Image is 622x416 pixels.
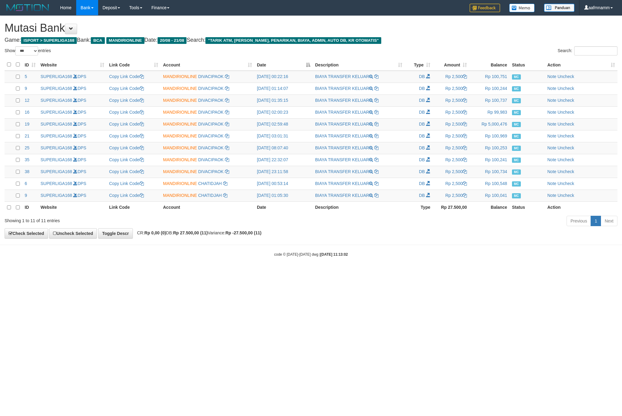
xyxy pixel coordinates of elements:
th: Rp 27.500,00 [433,201,469,213]
a: Copy DIVACIPAOK to clipboard [225,145,229,150]
span: Manually Checked by: aafKayli [512,98,521,103]
a: Note [547,157,556,162]
td: DPS [38,166,107,178]
a: Uncheck [557,145,574,150]
a: Note [547,145,556,150]
a: Note [547,169,556,174]
span: 9 [25,193,27,198]
span: MANDIRIONLINE [163,74,197,79]
a: Previous [567,216,591,226]
a: Copy CHATIDJAH to clipboard [223,193,227,198]
a: Uncheck [557,74,574,79]
td: Rp 100,041 [469,190,510,201]
a: Copy DIVACIPAOK to clipboard [225,74,229,79]
td: Rp 2,500 [433,166,469,178]
span: DB [419,193,425,198]
a: DIVACIPAOK [198,133,224,138]
span: 38 [25,169,30,174]
span: MANDIRIONLINE [163,193,197,198]
td: Rp 100,244 [469,83,510,94]
span: Manually Checked by: aafKayli [512,169,521,175]
a: Copy Rp 2,500 to clipboard [463,110,467,115]
a: SUPERLIGA168 [41,110,72,115]
a: Note [547,122,556,126]
a: DIVACIPAOK [198,74,224,79]
td: BIAYA TRANSFER KELUAR [313,83,405,94]
th: Date [254,201,313,213]
span: DB [419,98,425,103]
th: ID [22,201,38,213]
strong: Rp 0,00 (0) [144,230,166,235]
span: DB [419,133,425,138]
span: BCA [91,37,105,44]
td: [DATE] 01:05:30 [254,190,313,201]
span: 20/08 - 21/08 [158,37,187,44]
td: DPS [38,142,107,154]
a: Next [601,216,617,226]
th: Website: activate to sort column ascending [38,59,107,71]
span: 21 [25,133,30,138]
span: DB [419,86,425,91]
a: Copy Rp 2,500 to clipboard [463,98,467,103]
a: SUPERLIGA168 [41,98,72,103]
td: Rp 100,969 [469,130,510,142]
a: Uncheck [557,122,574,126]
span: Manually Checked by: aafKayli [512,86,521,91]
span: Manually Checked by: aafKayli [512,122,521,127]
th: Account [161,201,254,213]
td: Rp 2,500 [433,83,469,94]
span: DB [419,181,425,186]
a: Copy Rp 2,500 to clipboard [463,74,467,79]
a: DIVACIPAOK [198,86,224,91]
strong: Rp -27.500,00 (11) [226,230,261,235]
td: BIAYA TRANSFER KELUAR [313,118,405,130]
span: 16 [25,110,30,115]
th: Type: activate to sort column ascending [405,59,433,71]
th: Action [545,201,617,213]
h1: Mutasi Bank [5,22,617,34]
td: BIAYA TRANSFER KELUAR [313,106,405,118]
td: DPS [38,118,107,130]
a: DIVACIPAOK [198,169,224,174]
th: Status [510,201,545,213]
span: DB [419,122,425,126]
a: Copy Link Code [109,157,144,162]
span: CR: DB: Variance: [134,230,261,235]
a: Check Selected [5,228,48,239]
a: Copy BIAYA TRANSFER KELUAR to clipboard [374,169,379,174]
th: Description [313,201,405,213]
td: Rp 100,241 [469,154,510,166]
td: BIAYA TRANSFER KELUAR [313,166,405,178]
th: Status [510,59,545,71]
td: DPS [38,154,107,166]
td: DPS [38,106,107,118]
a: SUPERLIGA168 [41,133,72,138]
a: Uncheck [557,133,574,138]
span: Manually Checked by: aafKayli [512,158,521,163]
span: Manually Checked by: aafMelona [512,146,521,151]
a: SUPERLIGA168 [41,122,72,126]
td: BIAYA TRANSFER KELUAR [313,154,405,166]
a: Copy Link Code [109,181,144,186]
td: [DATE] 01:14:07 [254,83,313,94]
a: Uncheck [557,110,574,115]
td: Rp 100,737 [469,94,510,106]
div: Showing 1 to 11 of 11 entries [5,215,254,224]
a: Toggle Descr [98,228,133,239]
a: Copy BIAYA TRANSFER KELUAR to clipboard [374,145,379,150]
span: MANDIRIONLINE [163,86,197,91]
a: Uncheck [557,98,574,103]
td: DPS [38,94,107,106]
img: MOTION_logo.png [5,3,51,12]
small: code © [DATE]-[DATE] dwg | [274,252,348,257]
a: Uncheck Selected [49,228,97,239]
td: Rp 2,500 [433,154,469,166]
a: Copy Rp 2,500 to clipboard [463,157,467,162]
td: Rp 2,500 [433,71,469,83]
a: Copy Rp 2,500 to clipboard [463,193,467,198]
th: Link Code: activate to sort column ascending [107,59,161,71]
span: 5 [25,74,27,79]
span: DB [419,145,425,150]
td: DPS [38,83,107,94]
th: Balance [469,201,510,213]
